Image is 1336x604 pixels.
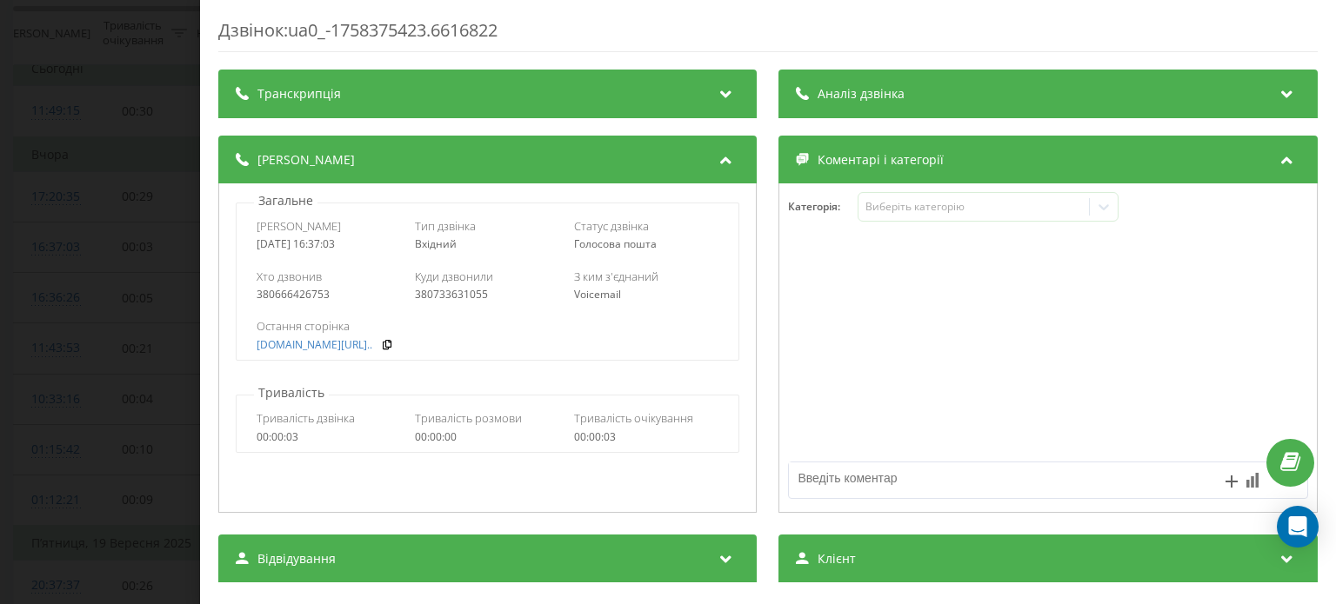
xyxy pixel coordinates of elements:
h4: Категорія : [789,201,858,213]
span: Транскрипція [257,85,341,103]
p: Тривалість [254,384,329,402]
span: Голосова пошта [574,236,657,251]
span: Хто дзвонив [257,269,322,284]
div: Дзвінок : ua0_-1758375423.6616822 [218,18,1318,52]
div: 380666426753 [257,289,402,301]
span: Відвідування [257,550,336,567]
span: Тривалість очікування [574,410,693,426]
span: З ким з'єднаний [574,269,658,284]
span: Тип дзвінка [416,218,477,234]
span: Клієнт [818,550,857,567]
div: [DATE] 16:37:03 [257,238,402,250]
span: Коментарі і категорії [818,151,945,169]
span: Аналіз дзвінка [818,85,905,103]
div: 00:00:00 [416,431,561,443]
span: Тривалість розмови [416,410,523,426]
span: Остання сторінка [257,318,350,334]
span: Вхідний [416,236,458,251]
span: Тривалість дзвінка [257,410,355,426]
span: Статус дзвінка [574,218,649,234]
div: 380733631055 [416,289,561,301]
div: Open Intercom Messenger [1277,506,1319,548]
div: Voicemail [574,289,719,301]
span: Куди дзвонили [416,269,494,284]
span: [PERSON_NAME] [257,151,355,169]
div: Виберіть категорію [865,200,1083,214]
p: Загальне [254,192,317,209]
a: [DOMAIN_NAME][URL].. [257,339,372,351]
span: [PERSON_NAME] [257,218,341,234]
div: 00:00:03 [574,431,719,443]
div: 00:00:03 [257,431,402,443]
